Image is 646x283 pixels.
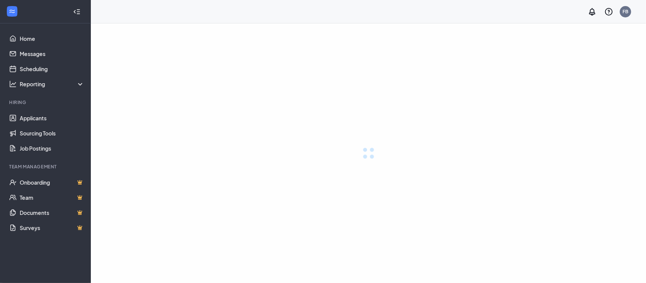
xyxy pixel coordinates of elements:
a: Applicants [20,110,84,126]
div: Hiring [9,99,83,106]
svg: Collapse [73,8,81,16]
a: DocumentsCrown [20,205,84,220]
a: Sourcing Tools [20,126,84,141]
svg: Notifications [588,7,597,16]
a: OnboardingCrown [20,175,84,190]
a: SurveysCrown [20,220,84,235]
div: FB [623,8,629,15]
a: Scheduling [20,61,84,76]
a: Home [20,31,84,46]
a: TeamCrown [20,190,84,205]
div: Team Management [9,163,83,170]
svg: QuestionInfo [604,7,613,16]
a: Job Postings [20,141,84,156]
div: Reporting [20,80,85,88]
a: Messages [20,46,84,61]
svg: Analysis [9,80,17,88]
svg: WorkstreamLogo [8,8,16,15]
